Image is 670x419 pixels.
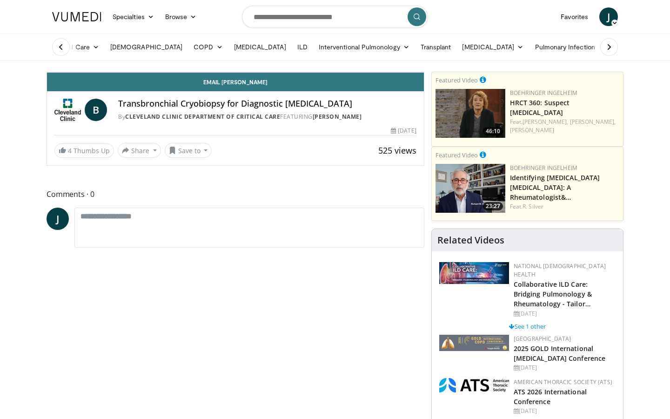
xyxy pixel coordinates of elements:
a: See 1 other [509,322,546,331]
small: Featured Video [435,151,478,159]
a: Boehringer Ingelheim [510,164,577,172]
img: VuMedi Logo [52,12,101,21]
a: American Thoracic Society (ATS) [514,378,612,386]
img: 31f0e357-1e8b-4c70-9a73-47d0d0a8b17d.png.150x105_q85_autocrop_double_scale_upscale_version-0.2.jpg [439,378,509,392]
a: ILD [292,38,313,56]
img: 29f03053-4637-48fc-b8d3-cde88653f0ec.jpeg.150x105_q85_autocrop_double_scale_upscale_version-0.2.jpg [439,335,509,351]
button: Save to [165,143,212,158]
a: [MEDICAL_DATA] [228,38,292,56]
div: By FEATURING [118,113,416,121]
span: 4 [68,146,72,155]
a: [PERSON_NAME], [570,118,616,126]
a: Browse [160,7,202,26]
a: Transplant [415,38,457,56]
a: J [599,7,618,26]
a: ATS 2026 International Conference [514,387,587,406]
a: [PERSON_NAME], [523,118,568,126]
a: [GEOGRAPHIC_DATA] [514,335,571,343]
span: 525 views [378,145,416,156]
a: Pulmonary Infection [529,38,610,56]
a: [PERSON_NAME] [313,113,362,121]
div: [DATE] [514,407,616,415]
button: Share [118,143,161,158]
div: Feat. [510,118,619,135]
a: Collaborative ILD Care: Bridging Pulmonology & Rheumatology - Tailor… [514,280,592,308]
a: J [47,208,69,230]
h4: Transbronchial Cryobiopsy for Diagnostic [MEDICAL_DATA] [118,99,416,109]
a: 4 Thumbs Up [54,143,114,158]
div: [DATE] [391,127,416,135]
a: Identifying [MEDICAL_DATA] [MEDICAL_DATA]: A Rheumatologist&… [510,173,600,202]
a: Specialties [107,7,160,26]
a: [PERSON_NAME] [510,126,554,134]
a: COPD [188,38,228,56]
div: [DATE] [514,310,616,318]
a: Email [PERSON_NAME] [47,73,424,91]
input: Search topics, interventions [242,6,428,28]
span: Comments 0 [47,188,424,200]
a: [MEDICAL_DATA] [456,38,529,56]
small: Featured Video [435,76,478,84]
a: 23:27 [435,164,505,213]
a: Interventional Pulmonology [313,38,415,56]
a: Cleveland Clinic Department of Critical Care [125,113,280,121]
a: Favorites [555,7,594,26]
a: National [DEMOGRAPHIC_DATA] Health [514,262,606,278]
a: HRCT 360: Suspect [MEDICAL_DATA] [510,98,570,117]
a: [DEMOGRAPHIC_DATA] [105,38,188,56]
img: 7e341e47-e122-4d5e-9c74-d0a8aaff5d49.jpg.150x105_q85_autocrop_double_scale_upscale_version-0.2.jpg [439,262,509,284]
img: dcc7dc38-d620-4042-88f3-56bf6082e623.png.150x105_q85_crop-smart_upscale.png [435,164,505,213]
video-js: Video Player [47,72,424,73]
span: 46:10 [483,127,503,135]
a: 46:10 [435,89,505,138]
div: Feat. [510,203,619,211]
span: 23:27 [483,202,503,210]
a: 2025 GOLD International [MEDICAL_DATA] Conference [514,344,606,363]
div: [DATE] [514,364,616,372]
a: R. Silver [523,203,543,210]
a: B [85,99,107,121]
a: Boehringer Ingelheim [510,89,577,97]
h4: Related Videos [437,235,504,246]
img: 8340d56b-4f12-40ce-8f6a-f3da72802623.png.150x105_q85_crop-smart_upscale.png [435,89,505,138]
img: Cleveland Clinic Department of Critical Care [54,99,81,121]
